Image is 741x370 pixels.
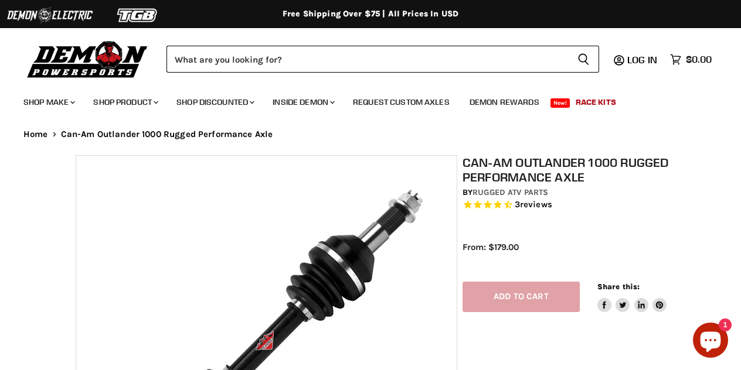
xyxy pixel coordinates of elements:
input: Search [166,46,568,73]
span: 3 reviews [515,200,552,210]
a: Home [23,129,48,139]
a: Shop Make [15,90,82,114]
span: Log in [627,54,657,66]
a: Log in [622,54,664,65]
a: Shop Discounted [168,90,261,114]
a: Race Kits [567,90,625,114]
a: Request Custom Axles [344,90,458,114]
img: Demon Electric Logo 2 [6,4,94,26]
span: Rated 4.3 out of 5 stars 3 reviews [463,199,671,211]
form: Product [166,46,599,73]
a: Inside Demon [264,90,342,114]
a: $0.00 [664,51,718,68]
button: Search [568,46,599,73]
span: Share this: [597,282,640,291]
aside: Share this: [597,282,667,313]
a: Rugged ATV Parts [473,187,548,197]
div: by [463,186,671,199]
h1: Can-Am Outlander 1000 Rugged Performance Axle [463,155,671,184]
span: From: $179.00 [463,242,519,252]
img: Demon Powersports [23,38,152,80]
a: Demon Rewards [461,90,548,114]
inbox-online-store-chat: Shopify online store chat [689,323,732,361]
ul: Main menu [15,85,709,114]
img: TGB Logo 2 [94,4,182,26]
span: Can-Am Outlander 1000 Rugged Performance Axle [61,129,273,139]
span: $0.00 [686,54,712,65]
span: reviews [520,200,552,210]
a: Shop Product [84,90,165,114]
span: New! [550,98,570,108]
